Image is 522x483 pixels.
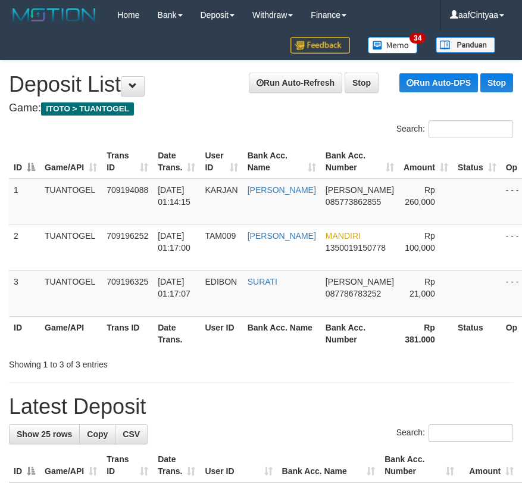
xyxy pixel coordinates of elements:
[248,277,277,286] a: SURATI
[453,145,501,179] th: Status: activate to sort column ascending
[359,30,427,60] a: 34
[480,73,513,92] a: Stop
[399,316,453,350] th: Rp 381.000
[107,277,148,286] span: 709196325
[326,231,361,241] span: MANDIRI
[399,145,453,179] th: Amount: activate to sort column ascending
[153,316,200,350] th: Date Trans.
[243,145,321,179] th: Bank Acc. Name: activate to sort column ascending
[326,243,386,253] span: Copy 1350019150778 to clipboard
[107,185,148,195] span: 709194088
[326,197,381,207] span: Copy 085773862855 to clipboard
[158,277,190,298] span: [DATE] 01:17:07
[102,316,153,350] th: Trans ID
[459,448,518,482] th: Amount: activate to sort column ascending
[158,231,190,253] span: [DATE] 01:17:00
[9,354,208,370] div: Showing 1 to 3 of 3 entries
[9,102,513,114] h4: Game:
[9,145,40,179] th: ID: activate to sort column descending
[326,277,394,286] span: [PERSON_NAME]
[158,185,190,207] span: [DATE] 01:14:15
[345,73,379,93] a: Stop
[321,145,399,179] th: Bank Acc. Number: activate to sort column ascending
[9,395,513,419] h1: Latest Deposit
[410,33,426,43] span: 34
[436,37,495,53] img: panduan.png
[153,448,200,482] th: Date Trans.: activate to sort column ascending
[200,316,242,350] th: User ID
[205,185,237,195] span: KARJAN
[9,448,40,482] th: ID: activate to sort column descending
[410,277,435,298] span: Rp 21,000
[429,120,513,138] input: Search:
[79,424,115,444] a: Copy
[326,289,381,298] span: Copy 087786783252 to clipboard
[123,429,140,439] span: CSV
[200,145,242,179] th: User ID: activate to sort column ascending
[453,316,501,350] th: Status
[40,270,102,316] td: TUANTOGEL
[40,448,102,482] th: Game/API: activate to sort column ascending
[17,429,72,439] span: Show 25 rows
[200,448,277,482] th: User ID: activate to sort column ascending
[368,37,418,54] img: Button%20Memo.svg
[290,37,350,54] img: Feedback.jpg
[153,145,200,179] th: Date Trans.: activate to sort column ascending
[429,424,513,442] input: Search:
[380,448,459,482] th: Bank Acc. Number: activate to sort column ascending
[205,231,236,241] span: TAM009
[9,179,40,225] td: 1
[326,185,394,195] span: [PERSON_NAME]
[9,6,99,24] img: MOTION_logo.png
[9,424,80,444] a: Show 25 rows
[115,424,148,444] a: CSV
[396,120,513,138] label: Search:
[243,316,321,350] th: Bank Acc. Name
[405,185,435,207] span: Rp 260,000
[9,73,513,96] h1: Deposit List
[321,316,399,350] th: Bank Acc. Number
[248,185,316,195] a: [PERSON_NAME]
[40,145,102,179] th: Game/API: activate to sort column ascending
[87,429,108,439] span: Copy
[405,231,435,253] span: Rp 100,000
[102,448,153,482] th: Trans ID: activate to sort column ascending
[248,231,316,241] a: [PERSON_NAME]
[40,179,102,225] td: TUANTOGEL
[9,270,40,316] td: 3
[249,73,342,93] a: Run Auto-Refresh
[9,225,40,270] td: 2
[40,316,102,350] th: Game/API
[102,145,153,179] th: Trans ID: activate to sort column ascending
[396,424,513,442] label: Search:
[205,277,237,286] span: EDIBON
[40,225,102,270] td: TUANTOGEL
[107,231,148,241] span: 709196252
[277,448,380,482] th: Bank Acc. Name: activate to sort column ascending
[9,316,40,350] th: ID
[41,102,134,116] span: ITOTO > TUANTOGEL
[399,73,478,92] a: Run Auto-DPS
